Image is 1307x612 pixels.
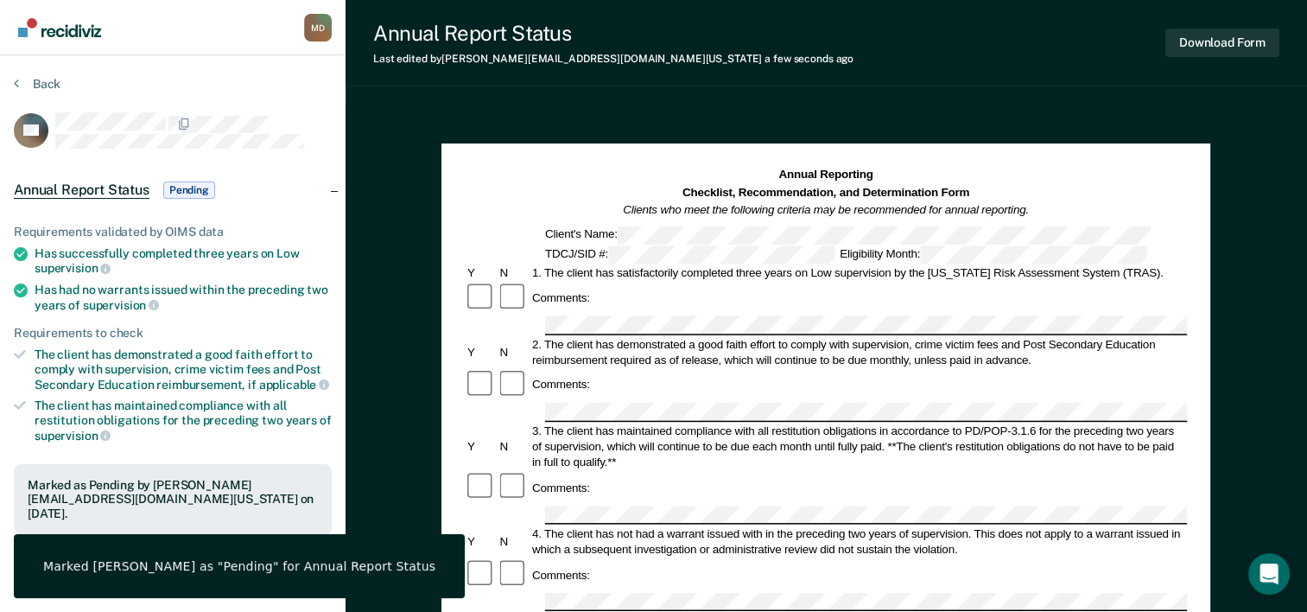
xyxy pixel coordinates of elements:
img: Recidiviz [18,18,101,37]
div: Y [465,439,497,455]
button: Profile dropdown button [304,14,332,41]
div: Marked as Pending by [PERSON_NAME][EMAIL_ADDRESS][DOMAIN_NAME][US_STATE] on [DATE]. [28,478,318,521]
span: applicable [259,378,329,392]
div: N [498,439,530,455]
strong: Checklist, Recommendation, and Determination Form [682,186,969,199]
div: Has had no warrants issued within the preceding two years of [35,283,332,312]
strong: Annual Reporting [779,169,873,182]
div: 3. The client has maintained compliance with all restitution obligations in accordance to PD/POP-... [530,424,1187,470]
div: Open Intercom Messenger [1248,553,1290,595]
button: Back [14,76,60,92]
div: Comments: [530,567,593,583]
div: 4. The client has not had a warrant issued with in the preceding two years of supervision. This d... [530,526,1187,557]
em: Clients who meet the following criteria may be recommended for annual reporting. [624,203,1030,216]
div: N [498,344,530,360]
div: The client has maintained compliance with all restitution obligations for the preceding two years of [35,398,332,443]
div: Requirements validated by OIMS data [14,225,332,239]
div: Client's Name: [542,226,1153,244]
span: Annual Report Status [14,182,149,199]
span: supervision [35,261,111,275]
div: Last edited by [PERSON_NAME][EMAIL_ADDRESS][DOMAIN_NAME][US_STATE] [373,53,853,65]
button: Download Form [1165,29,1279,57]
div: The client has demonstrated a good faith effort to comply with supervision, crime victim fees and... [35,347,332,392]
div: Y [465,344,497,360]
div: N [498,533,530,549]
div: 1. The client has satisfactorily completed three years on Low supervision by the [US_STATE] Risk ... [530,265,1187,280]
div: Y [465,265,497,280]
span: Pending [163,182,215,199]
div: Y [465,533,497,549]
div: 2. The client has demonstrated a good faith effort to comply with supervision, crime victim fees ... [530,336,1187,367]
span: a few seconds ago [765,53,853,65]
div: Annual Report Status [373,21,853,46]
div: TDCJ/SID #: [542,245,837,264]
div: Comments: [530,378,593,393]
div: Eligibility Month: [837,245,1149,264]
div: Comments: [530,290,593,306]
div: Comments: [530,480,593,495]
div: M D [304,14,332,41]
span: supervision [83,298,159,312]
div: Marked [PERSON_NAME] as "Pending" for Annual Report Status [43,558,435,574]
div: N [498,265,530,280]
div: Requirements to check [14,326,332,341]
span: supervision [35,429,111,443]
div: Has successfully completed three years on Low [35,246,332,276]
